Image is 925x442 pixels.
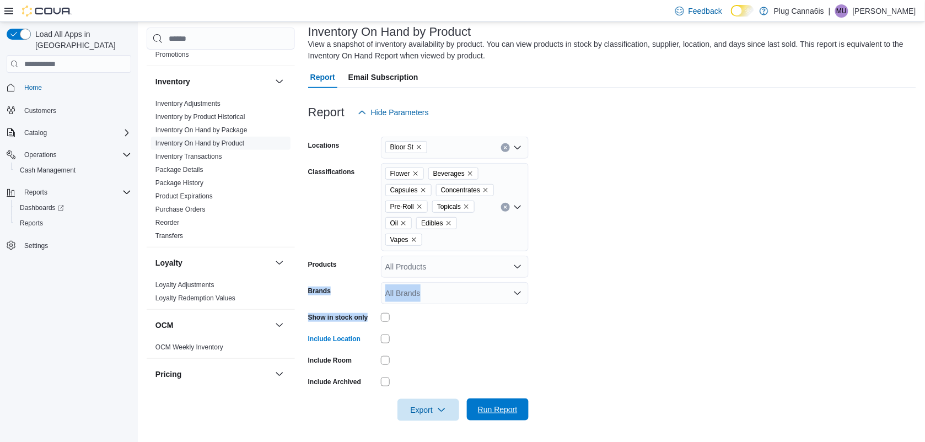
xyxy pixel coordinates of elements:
[147,341,295,358] div: OCM
[24,188,47,197] span: Reports
[390,234,408,245] span: Vapes
[11,163,136,178] button: Cash Management
[155,166,203,174] a: Package Details
[371,107,429,118] span: Hide Parameters
[416,144,422,150] button: Remove Bloor St from selection in this group
[853,4,916,18] p: [PERSON_NAME]
[20,80,131,94] span: Home
[835,4,848,18] div: Munachi Udezo
[463,203,470,210] button: Remove Topicals from selection in this group
[501,203,510,212] button: Clear input
[385,141,428,153] span: Bloor St
[385,201,428,213] span: Pre-Roll
[15,217,131,230] span: Reports
[15,201,131,214] span: Dashboards
[155,218,179,227] span: Reorder
[467,170,474,177] button: Remove Beverages from selection in this group
[482,187,489,193] button: Remove Concentrates from selection in this group
[412,170,419,177] button: Remove Flower from selection in this group
[155,192,213,201] span: Product Expirations
[437,201,461,212] span: Topicals
[20,104,61,117] a: Customers
[390,218,399,229] span: Oil
[400,220,407,227] button: Remove Oil from selection in this group
[155,320,174,331] h3: OCM
[155,281,214,289] a: Loyalty Adjustments
[390,201,414,212] span: Pre-Roll
[155,100,221,107] a: Inventory Adjustments
[308,141,340,150] label: Locations
[20,126,51,139] button: Catalog
[421,218,443,229] span: Edibles
[24,83,42,92] span: Home
[308,313,368,322] label: Show in stock only
[155,113,245,121] a: Inventory by Product Historical
[308,378,361,386] label: Include Archived
[155,152,222,161] span: Inventory Transactions
[155,231,183,240] span: Transfers
[20,103,131,117] span: Customers
[2,238,136,254] button: Settings
[155,112,245,121] span: Inventory by Product Historical
[2,79,136,95] button: Home
[147,97,295,247] div: Inventory
[273,319,286,332] button: OCM
[467,398,529,421] button: Run Report
[385,217,412,229] span: Oil
[416,217,456,229] span: Edibles
[404,399,453,421] span: Export
[155,139,244,147] a: Inventory On Hand by Product
[155,232,183,240] a: Transfers
[155,257,182,268] h3: Loyalty
[731,5,754,17] input: Dark Mode
[385,168,424,180] span: Flower
[20,239,131,252] span: Settings
[436,184,494,196] span: Concentrates
[308,106,345,119] h3: Report
[20,186,52,199] button: Reports
[837,4,847,18] span: MU
[11,200,136,215] a: Dashboards
[829,4,831,18] p: |
[308,39,911,62] div: View a snapshot of inventory availability by product. You can view products in stock by classific...
[385,184,432,196] span: Capsules
[155,369,181,380] h3: Pricing
[24,128,47,137] span: Catalog
[24,106,56,115] span: Customers
[155,206,206,213] a: Purchase Orders
[15,164,80,177] a: Cash Management
[513,289,522,298] button: Open list of options
[308,356,352,365] label: Include Room
[308,260,337,269] label: Products
[308,25,471,39] h3: Inventory On Hand by Product
[390,185,418,196] span: Capsules
[155,294,235,302] a: Loyalty Redemption Values
[441,185,480,196] span: Concentrates
[20,203,64,212] span: Dashboards
[20,166,76,175] span: Cash Management
[155,369,271,380] button: Pricing
[155,219,179,227] a: Reorder
[7,75,131,282] nav: Complex example
[155,343,223,351] a: OCM Weekly Inventory
[397,399,459,421] button: Export
[155,99,221,108] span: Inventory Adjustments
[308,287,331,295] label: Brands
[155,51,189,58] a: Promotions
[155,192,213,200] a: Product Expirations
[155,76,190,87] h3: Inventory
[155,294,235,303] span: Loyalty Redemption Values
[20,81,46,94] a: Home
[513,203,522,212] button: Open list of options
[390,142,414,153] span: Bloor St
[308,335,361,343] label: Include Location
[15,217,47,230] a: Reports
[155,179,203,187] a: Package History
[155,153,222,160] a: Inventory Transactions
[20,148,61,161] button: Operations
[155,257,271,268] button: Loyalty
[155,126,248,134] a: Inventory On Hand by Package
[513,262,522,271] button: Open list of options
